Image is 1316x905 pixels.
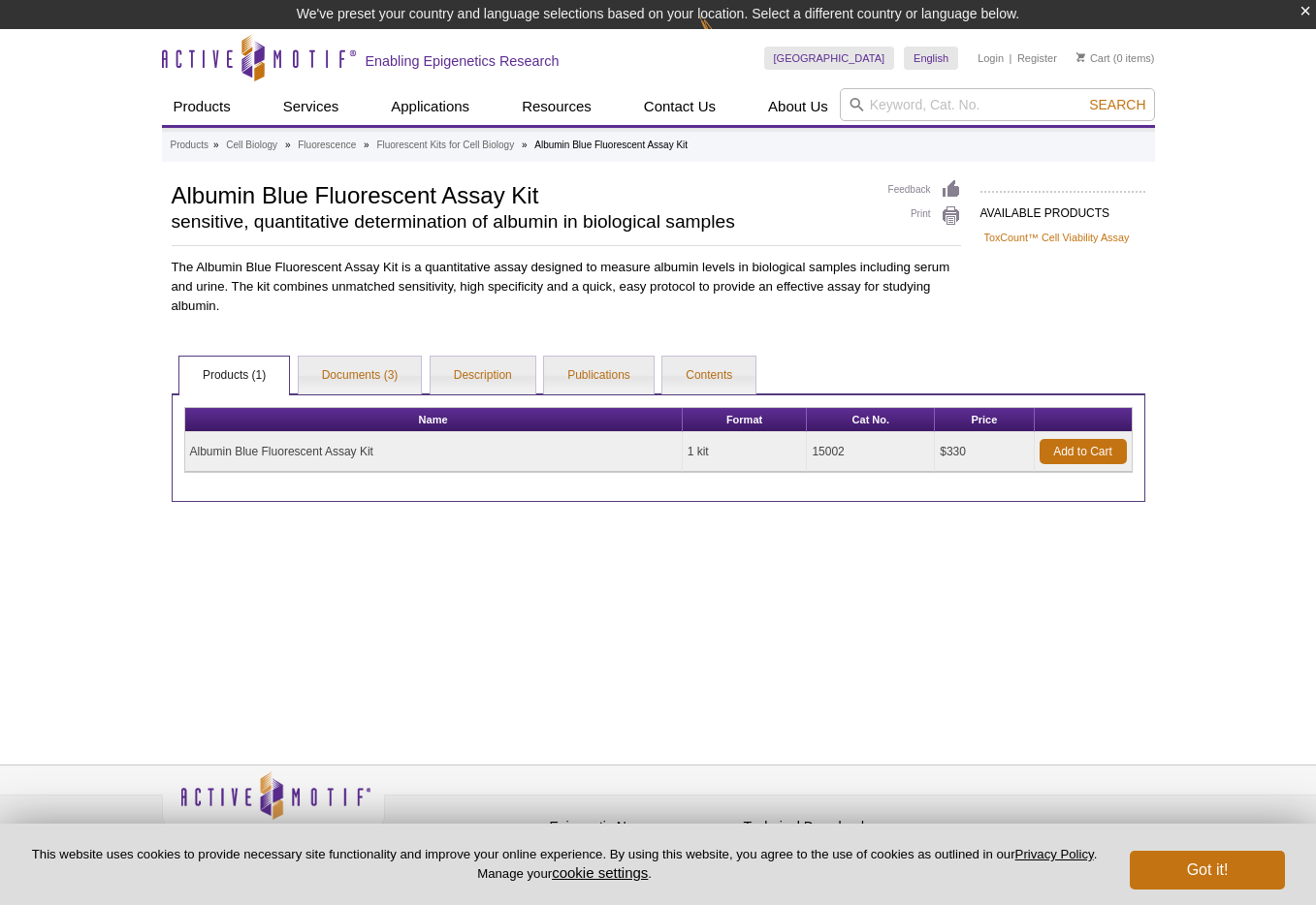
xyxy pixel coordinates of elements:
td: 15002 [807,432,935,472]
li: | [1010,47,1012,70]
img: Your Cart [1076,52,1085,62]
a: Print [888,205,961,227]
li: » [285,140,291,150]
a: Documents (3) [299,357,422,395]
th: Price [935,408,1034,432]
a: Applications [379,88,481,125]
a: ToxCount™ Cell Viability Assay [984,229,1130,246]
th: Cat No. [807,408,935,432]
li: » [364,140,369,150]
a: Login [978,51,1004,65]
a: Description [431,357,535,395]
td: Albumin Blue Fluorescent Assay Kit [185,432,683,472]
button: Got it! [1130,851,1285,889]
a: Privacy Policy [1015,847,1094,861]
button: cookie settings [552,864,648,881]
h4: Epigenetic News [550,819,734,835]
img: Change Here [699,15,751,60]
a: Products (1) [179,357,289,395]
a: [GEOGRAPHIC_DATA] [764,47,895,70]
td: 1 kit [683,432,808,472]
span: Search [1089,97,1145,112]
a: Add to Cart [1040,439,1127,464]
a: About Us [756,88,840,125]
li: » [522,140,528,150]
a: Contact Us [632,88,727,125]
h2: sensitive, quantitative determination of albumin in biological samples [172,213,869,231]
h1: Albumin Blue Fluorescent Assay Kit [172,179,869,208]
a: English [904,47,958,70]
input: Keyword, Cat. No. [840,88,1155,121]
th: Format [683,408,808,432]
a: Products [162,88,242,125]
table: Click to Verify - This site chose Symantec SSL for secure e-commerce and confidential communicati... [938,799,1083,842]
a: Services [272,88,351,125]
a: Resources [510,88,603,125]
a: Publications [544,357,654,395]
a: Cell Biology [226,137,277,154]
a: Contents [662,357,755,395]
th: Name [185,408,683,432]
h2: Enabling Epigenetics Research [366,52,560,70]
a: Register [1017,51,1057,65]
p: The Albumin Blue Fluorescent Assay Kit is a quantitative assay designed to measure albumin levels... [172,258,961,316]
li: (0 items) [1076,47,1155,70]
button: Search [1083,96,1151,113]
h2: AVAILABLE PRODUCTS [980,191,1145,226]
a: Fluorescent Kits for Cell Biology [376,137,514,154]
a: Fluorescence [298,137,356,154]
a: Feedback [888,179,961,201]
td: $330 [935,432,1034,472]
li: Albumin Blue Fluorescent Assay Kit [534,140,688,150]
h4: Technical Downloads [744,819,928,835]
a: Cart [1076,51,1110,65]
li: » [213,140,219,150]
img: Active Motif, [162,765,385,844]
a: Products [171,137,209,154]
a: Privacy Policy [395,816,470,845]
p: This website uses cookies to provide necessary site functionality and improve your online experie... [31,846,1098,883]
